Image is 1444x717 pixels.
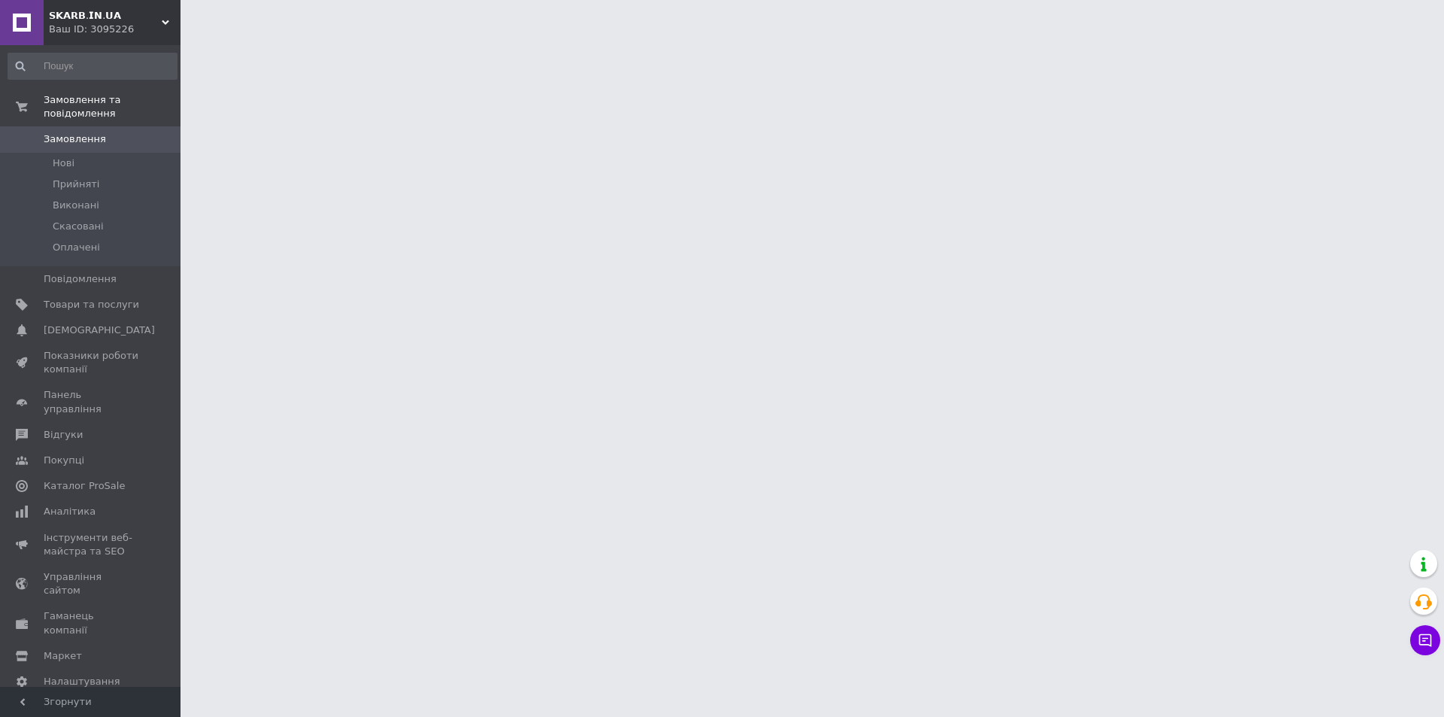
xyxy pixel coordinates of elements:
[8,53,177,80] input: Пошук
[49,23,180,36] div: Ваш ID: 3095226
[53,178,99,191] span: Прийняті
[49,9,162,23] span: 𝗦𝗞𝗔𝗥𝗕.𝗜𝗡.𝗨𝗔
[44,675,120,688] span: Налаштування
[53,156,74,170] span: Нові
[44,272,117,286] span: Повідомлення
[53,220,104,233] span: Скасовані
[1410,625,1440,655] button: Чат з покупцем
[44,388,139,415] span: Панель управління
[53,241,100,254] span: Оплачені
[44,609,139,636] span: Гаманець компанії
[53,199,99,212] span: Виконані
[44,298,139,311] span: Товари та послуги
[44,649,82,663] span: Маркет
[44,454,84,467] span: Покупці
[44,93,180,120] span: Замовлення та повідомлення
[44,570,139,597] span: Управління сайтом
[44,531,139,558] span: Інструменти веб-майстра та SEO
[44,349,139,376] span: Показники роботи компанії
[44,132,106,146] span: Замовлення
[44,479,125,493] span: Каталог ProSale
[44,324,155,337] span: [DEMOGRAPHIC_DATA]
[44,505,96,518] span: Аналітика
[44,428,83,442] span: Відгуки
